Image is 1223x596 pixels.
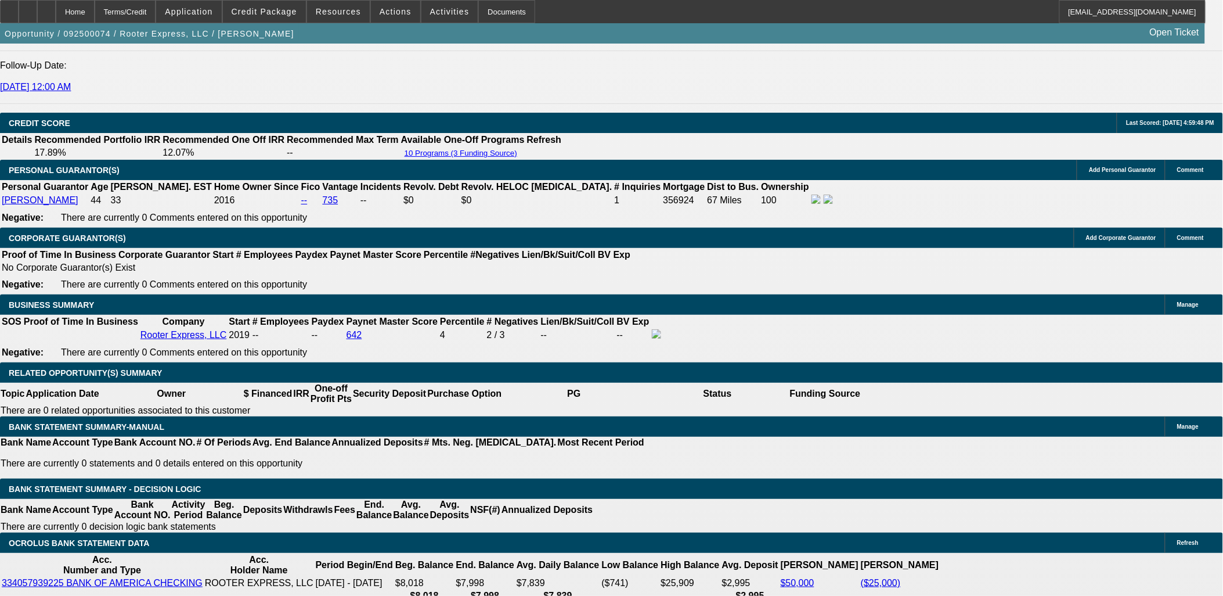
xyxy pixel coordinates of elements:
th: High Balance [660,554,720,576]
span: CREDIT SCORE [9,119,70,128]
b: BV Exp [617,317,650,326]
th: [PERSON_NAME] [860,554,939,576]
button: Resources [307,1,370,23]
th: Avg. Deposits [430,499,470,521]
p: There are currently 0 statements and 0 details entered on this opportunity [1,458,644,469]
span: Manage [1177,423,1199,430]
a: Open Ticket [1145,23,1204,42]
td: $7,839 [516,577,600,589]
button: Application [156,1,221,23]
th: Low Balance [601,554,659,576]
td: ROOTER EXPRESS, LLC [204,577,314,589]
td: 2019 [228,329,250,342]
th: PG [502,383,645,405]
td: 356924 [663,194,706,207]
td: $8,018 [395,577,454,589]
th: # Mts. Neg. [MEDICAL_DATA]. [424,437,557,448]
td: No Corporate Guarantor(s) Exist [1,262,636,274]
img: facebook-icon.png [652,329,661,339]
span: RELATED OPPORTUNITY(S) SUMMARY [9,368,162,378]
td: -- [311,329,345,342]
th: Purchase Option [427,383,502,405]
span: Manage [1177,301,1199,308]
b: Personal Guarantor [2,182,88,192]
b: # Employees [252,317,309,326]
td: [DATE] - [DATE] [315,577,394,589]
th: $ Financed [243,383,293,405]
span: Application [165,7,212,16]
img: linkedin-icon.png [824,195,833,204]
th: Account Type [52,437,114,448]
th: Annualized Deposits [331,437,423,448]
span: CORPORATE GUARANTOR(S) [9,234,126,243]
th: Activity Period [171,499,206,521]
th: Refresh [526,134,562,146]
th: Acc. Holder Name [204,554,314,576]
span: Add Personal Guarantor [1089,167,1156,173]
a: -- [301,195,308,205]
td: 17.89% [34,147,161,159]
a: 642 [347,330,362,340]
th: Recommended One Off IRR [162,134,285,146]
b: Negative: [2,347,44,357]
th: Bank Account NO. [114,437,196,448]
b: Mortgage [663,182,705,192]
b: Paynet Master Score [330,250,421,260]
th: Application Date [25,383,99,405]
th: IRR [293,383,310,405]
b: Paydex [312,317,344,326]
th: Proof of Time In Business [23,316,139,328]
b: Paynet Master Score [347,317,438,326]
th: SOS [1,316,22,328]
th: Security Deposit [352,383,427,405]
button: 10 Programs (3 Funding Source) [401,148,521,158]
span: Add Corporate Guarantor [1086,235,1156,241]
b: Lien/Bk/Suit/Coll [522,250,596,260]
a: ($25,000) [861,578,901,588]
span: Resources [316,7,361,16]
th: One-off Profit Pts [310,383,352,405]
th: Avg. Daily Balance [516,554,600,576]
th: Most Recent Period [557,437,645,448]
b: Fico [301,182,320,192]
th: Status [646,383,789,405]
span: There are currently 0 Comments entered on this opportunity [61,279,307,289]
span: Comment [1177,235,1204,241]
a: Rooter Express, LLC [140,330,227,340]
span: BUSINESS SUMMARY [9,300,94,310]
th: Annualized Deposits [501,499,593,521]
th: Recommended Portfolio IRR [34,134,161,146]
b: Revolv. HELOC [MEDICAL_DATA]. [461,182,612,192]
td: 44 [90,194,109,207]
td: -- [616,329,650,342]
a: $50,000 [781,578,814,588]
b: Company [163,317,205,326]
th: Avg. Balance [392,499,429,521]
td: $2,995 [721,577,779,589]
b: Corporate Guarantor [118,250,210,260]
th: [PERSON_NAME] [780,554,859,576]
b: Lien/Bk/Suit/Coll [541,317,615,326]
b: Percentile [440,317,484,326]
th: # Of Periods [196,437,252,448]
th: End. Balance [455,554,514,576]
th: Funding Source [789,383,861,405]
span: There are currently 0 Comments entered on this opportunity [61,347,307,357]
th: Withdrawls [283,499,333,521]
td: -- [540,329,615,342]
span: OCROLUS BANK STATEMENT DATA [9,538,149,548]
b: # Employees [236,250,293,260]
b: # Negatives [487,317,539,326]
span: Opportunity / 092500074 / Rooter Express, LLC / [PERSON_NAME] [5,29,294,38]
td: $7,998 [455,577,514,589]
b: Home Owner Since [214,182,299,192]
td: -- [360,194,402,207]
b: Incidents [360,182,401,192]
td: ($741) [601,577,659,589]
th: End. Balance [356,499,392,521]
b: [PERSON_NAME]. EST [111,182,212,192]
div: 4 [440,330,484,340]
th: Avg. End Balance [252,437,331,448]
a: [PERSON_NAME] [2,195,78,205]
button: Activities [421,1,478,23]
